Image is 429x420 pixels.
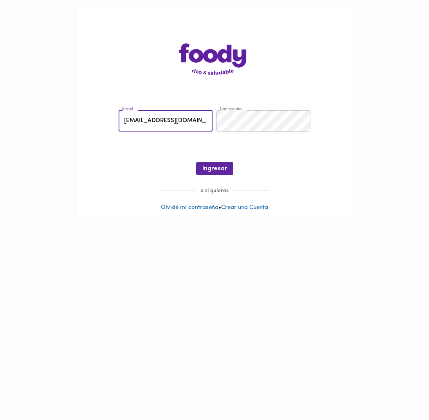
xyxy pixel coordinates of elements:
[119,110,213,132] input: pepitoperez@gmail.com
[161,205,218,211] a: Olvidé mi contraseña
[196,188,233,194] span: o si quieres
[202,165,227,173] span: Ingresar
[384,375,421,412] iframe: Messagebird Livechat Widget
[179,43,250,75] img: logo-main-page.png
[221,205,268,211] a: Crear una Cuenta
[196,162,233,175] button: Ingresar
[76,8,353,220] div: •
